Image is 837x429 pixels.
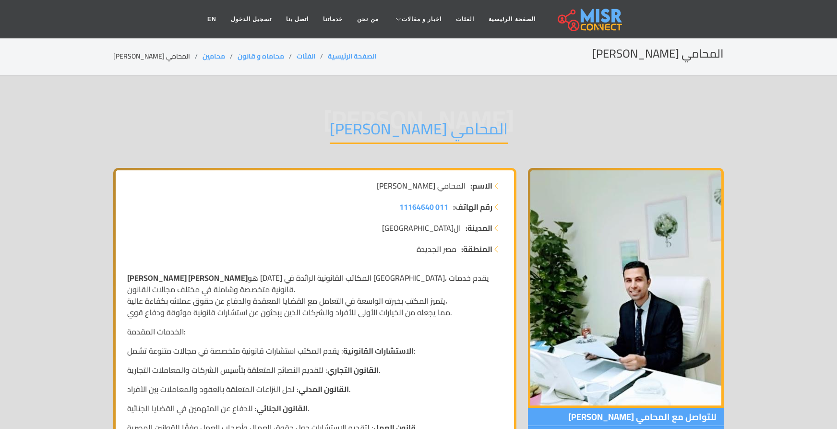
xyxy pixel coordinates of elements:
[399,200,448,214] span: 011 11164640
[200,10,224,28] a: EN
[453,201,492,213] strong: رقم الهاتف:
[127,272,502,318] p: هو [DATE] المكاتب القانونية الرائدة في [GEOGRAPHIC_DATA]، يقدم خدمات قانونية متخصصة وشاملة في مخت...
[382,222,461,234] span: ال[GEOGRAPHIC_DATA]
[238,50,284,62] a: محاماه و قانون
[528,168,724,408] img: المحامي مصطفى أبو زيد
[386,10,449,28] a: اخبار و مقالات
[417,243,456,255] span: مصر الجديدة
[257,401,308,416] strong: القانون الجنائي
[377,180,466,191] span: المحامي [PERSON_NAME]
[127,364,502,376] p: : لتقديم النصائح المتعلقة بتأسيس الشركات والمعاملات التجارية.
[203,50,225,62] a: محامين
[449,10,481,28] a: الفئات
[592,47,724,61] h2: المحامي [PERSON_NAME]
[470,180,492,191] strong: الاسم:
[224,10,279,28] a: تسجيل الدخول
[399,201,448,213] a: 011 11164640
[330,119,508,144] h1: المحامي [PERSON_NAME]
[481,10,542,28] a: الصفحة الرئيسية
[350,10,385,28] a: من نحن
[343,344,414,358] strong: الاستشارات القانونية
[528,408,724,426] span: للتواصل مع المحامي [PERSON_NAME]
[279,10,316,28] a: اتصل بنا
[328,50,376,62] a: الصفحة الرئيسية
[127,271,248,285] strong: [PERSON_NAME] [PERSON_NAME]
[297,50,315,62] a: الفئات
[113,51,203,61] li: المحامي [PERSON_NAME]
[461,243,492,255] strong: المنطقة:
[327,363,379,377] strong: القانون التجاري
[127,383,502,395] p: : لحل النزاعات المتعلقة بالعقود والمعاملات بين الأفراد.
[127,345,502,357] p: : يقدم المكتب استشارات قانونية متخصصة في مجالات متنوعة تشمل:
[127,403,502,414] p: : للدفاع عن المتهمين في القضايا الجنائية.
[316,10,350,28] a: خدماتنا
[402,15,442,24] span: اخبار و مقالات
[299,382,349,396] strong: القانون المدني
[127,326,502,337] p: الخدمات المقدمة:
[558,7,622,31] img: main.misr_connect
[466,222,492,234] strong: المدينة:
